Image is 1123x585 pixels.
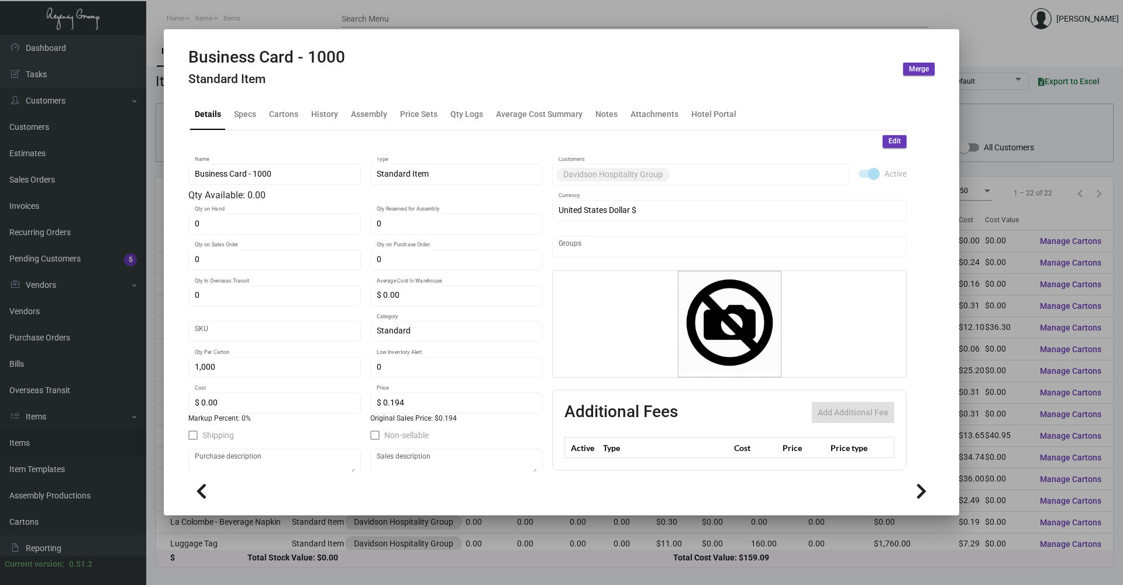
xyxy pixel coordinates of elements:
[400,108,438,120] div: Price Sets
[691,108,736,120] div: Hotel Portal
[595,108,618,120] div: Notes
[883,135,907,148] button: Edit
[828,438,880,458] th: Price type
[351,108,387,120] div: Assembly
[565,438,601,458] th: Active
[672,170,843,179] input: Add new..
[888,136,901,146] span: Edit
[496,108,583,120] div: Average Cost Summary
[188,72,345,87] h4: Standard Item
[311,108,338,120] div: History
[234,108,256,120] div: Specs
[564,402,678,423] h2: Additional Fees
[556,168,670,181] mat-chip: Davidson Hospitality Group
[903,63,935,75] button: Merge
[195,108,221,120] div: Details
[69,558,92,570] div: 0.51.2
[450,108,483,120] div: Qty Logs
[202,428,234,442] span: Shipping
[188,188,543,202] div: Qty Available: 0.00
[5,558,64,570] div: Current version:
[631,108,678,120] div: Attachments
[269,108,298,120] div: Cartons
[384,428,429,442] span: Non-sellable
[559,242,901,252] input: Add new..
[780,438,828,458] th: Price
[884,167,907,181] span: Active
[812,402,894,423] button: Add Additional Fee
[600,438,731,458] th: Type
[731,438,779,458] th: Cost
[818,408,888,417] span: Add Additional Fee
[188,47,345,67] h2: Business Card - 1000
[909,64,929,74] span: Merge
